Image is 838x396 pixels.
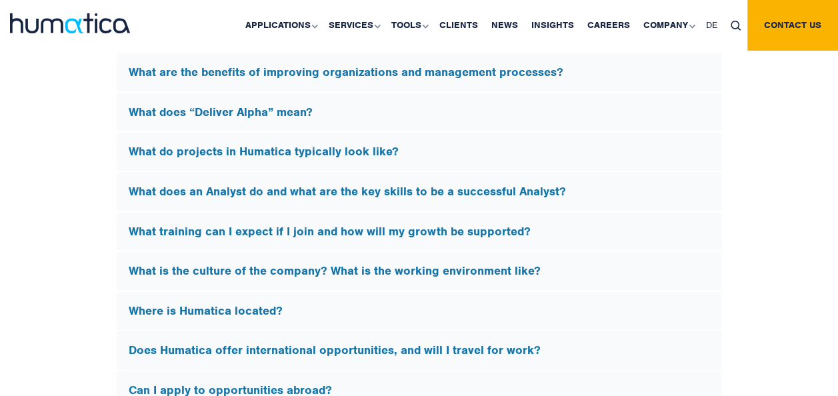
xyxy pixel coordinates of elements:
[706,19,717,31] span: DE
[10,13,130,33] img: logo
[731,21,741,31] img: search_icon
[129,225,710,239] h5: What training can I expect if I join and how will my growth be supported?
[129,264,710,279] h5: What is the culture of the company? What is the working environment like?
[129,343,710,358] h5: Does Humatica offer international opportunities, and will I travel for work?
[129,105,710,120] h5: What does “Deliver Alpha” mean?
[129,65,710,80] h5: What are the benefits of improving organizations and management processes?
[129,304,710,319] h5: Where is Humatica located?
[129,185,710,199] h5: What does an Analyst do and what are the key skills to be a successful Analyst?
[129,145,710,159] h5: What do projects in Humatica typically look like?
